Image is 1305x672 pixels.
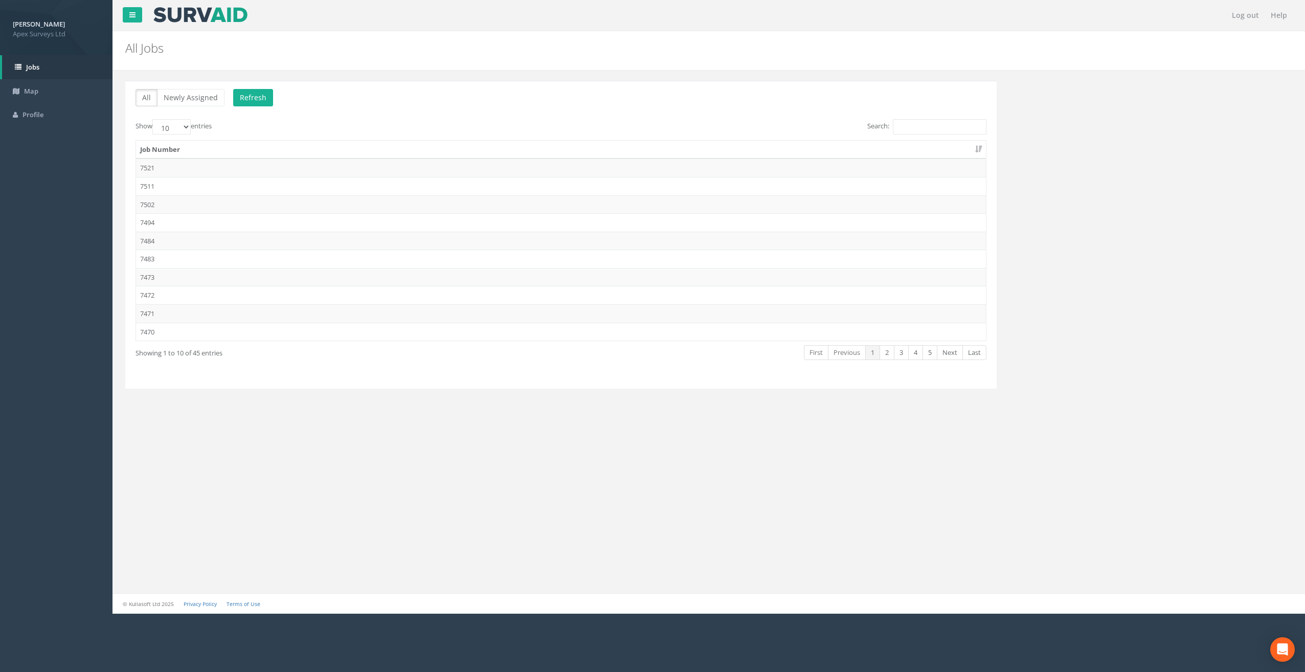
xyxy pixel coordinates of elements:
td: 7472 [136,286,986,304]
a: Jobs [2,55,112,79]
td: 7483 [136,250,986,268]
td: 7470 [136,323,986,341]
a: 5 [922,345,937,360]
td: 7494 [136,213,986,232]
a: Last [962,345,986,360]
a: 2 [880,345,894,360]
th: Job Number: activate to sort column ascending [136,141,986,159]
td: 7511 [136,177,986,195]
a: 3 [894,345,909,360]
label: Search: [867,119,986,135]
a: Next [937,345,963,360]
span: Jobs [26,62,39,72]
select: Showentries [152,119,191,135]
td: 7473 [136,268,986,286]
a: 1 [865,345,880,360]
label: Show entries [136,119,212,135]
strong: [PERSON_NAME] [13,19,65,29]
a: 4 [908,345,923,360]
div: Showing 1 to 10 of 45 entries [136,344,481,358]
td: 7484 [136,232,986,250]
div: Open Intercom Messenger [1270,637,1295,662]
a: Privacy Policy [184,600,217,608]
td: 7471 [136,304,986,323]
span: Map [24,86,38,96]
h2: All Jobs [125,41,1095,55]
td: 7502 [136,195,986,214]
span: Profile [22,110,43,119]
a: Previous [828,345,866,360]
small: © Kullasoft Ltd 2025 [123,600,174,608]
td: 7521 [136,159,986,177]
a: Terms of Use [227,600,260,608]
input: Search: [893,119,986,135]
a: [PERSON_NAME] Apex Surveys Ltd [13,17,100,38]
button: Refresh [233,89,273,106]
a: First [804,345,828,360]
button: Newly Assigned [157,89,224,106]
button: All [136,89,157,106]
span: Apex Surveys Ltd [13,29,100,39]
